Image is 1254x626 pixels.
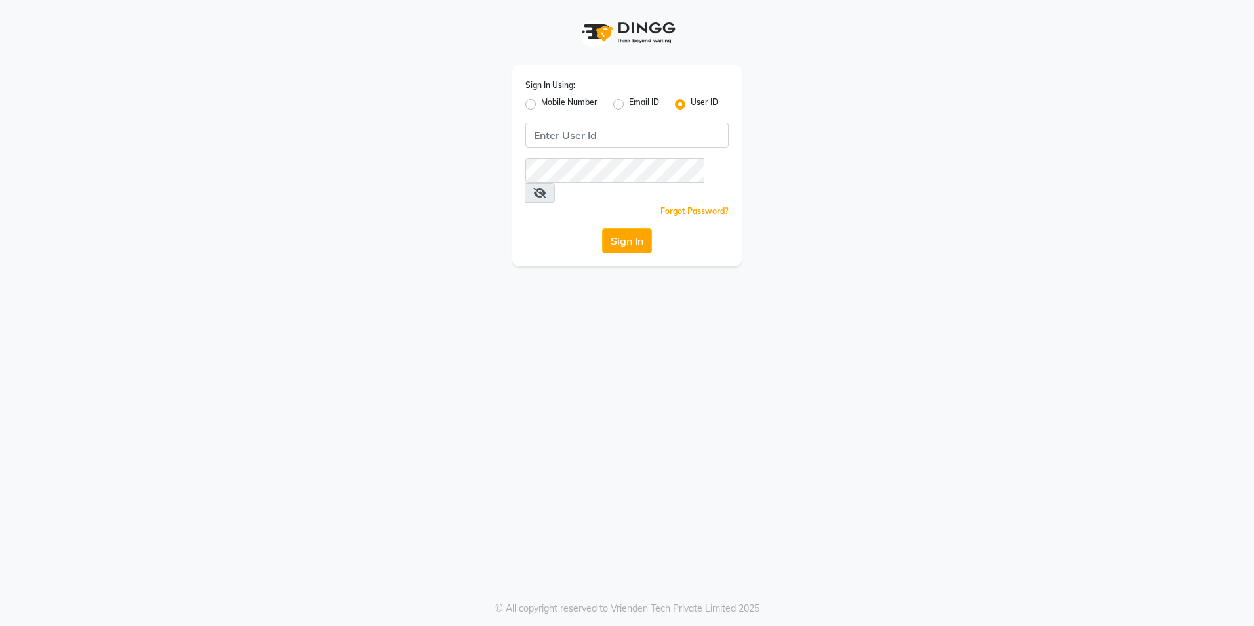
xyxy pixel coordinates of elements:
[525,158,704,183] input: Username
[660,206,729,216] a: Forgot Password?
[541,96,597,112] label: Mobile Number
[525,79,575,91] label: Sign In Using:
[691,96,718,112] label: User ID
[602,228,652,253] button: Sign In
[575,13,679,52] img: logo1.svg
[629,96,659,112] label: Email ID
[525,123,729,148] input: Username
